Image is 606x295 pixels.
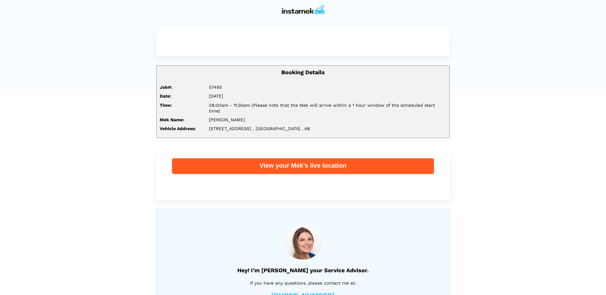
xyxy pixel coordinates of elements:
[160,93,171,99] strong: Date:
[204,117,451,123] div: [PERSON_NAME]
[160,117,184,122] strong: Mek Name:
[160,85,172,90] strong: Job#:
[172,161,434,170] div: View your Mek’s live location
[204,102,451,114] div: 08:00am - 11:30am (Please note that the Mek will arrive within a 1 hour window of the scheduled s...
[160,126,196,131] strong: Vehicle Address:
[253,126,300,131] span: , [GEOGRAPHIC_DATA]
[160,69,446,75] h5: Booking Details
[302,126,310,131] span: , AB
[204,93,451,99] div: [DATE]
[204,84,451,90] div: 57495
[172,267,434,274] h5: Hey! I’m [PERSON_NAME] your Service Advisor.
[172,280,434,286] p: If you have any questions, please contact me at:
[209,126,251,131] span: [STREET_ADDRESS]
[160,103,172,108] strong: Time:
